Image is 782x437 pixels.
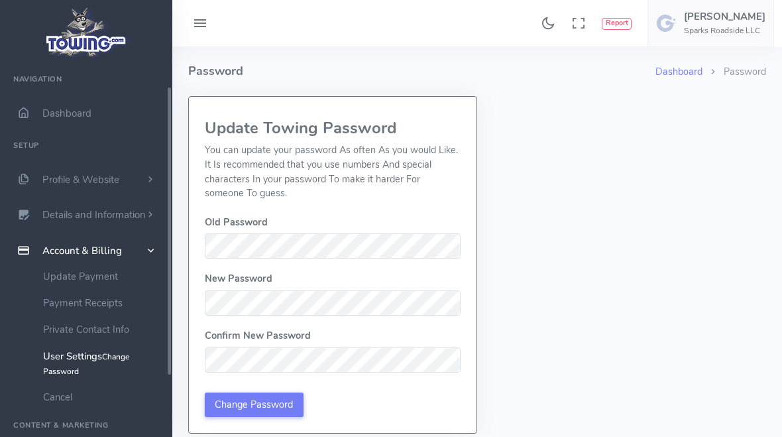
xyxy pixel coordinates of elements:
[33,316,172,343] a: Private Contact Info
[42,244,122,257] span: Account & Billing
[33,343,172,384] a: User SettingsChange Password
[188,46,655,96] h4: Password
[205,329,461,343] dt: Confirm New Password
[33,263,172,290] a: Update Payment
[42,107,91,120] span: Dashboard
[33,290,172,316] a: Payment Receipts
[205,393,304,418] input: Change Password
[205,272,461,286] dt: New Password
[42,173,119,186] span: Profile & Website
[33,384,172,410] a: Cancel
[205,143,461,200] p: You can update your password As often As you would Like. It Is recommended that you use numbers A...
[42,209,146,222] span: Details and Information
[205,216,461,230] dt: Old Password
[42,4,131,60] img: logo
[684,11,765,22] h5: [PERSON_NAME]
[656,13,677,34] img: user-image
[702,65,766,80] li: Password
[684,27,765,35] h6: Sparks Roadside LLC
[655,65,702,78] a: Dashboard
[205,119,461,137] h3: Update Towing Password
[602,18,632,30] button: Report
